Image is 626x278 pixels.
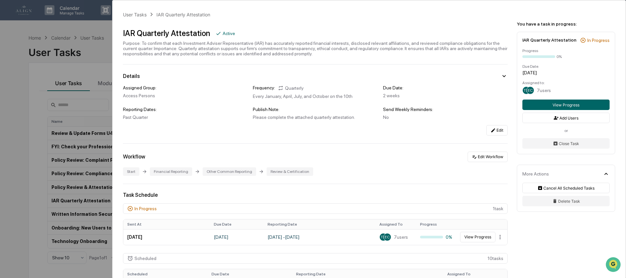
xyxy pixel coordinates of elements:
[385,235,390,239] span: EC
[30,50,108,57] div: Start new chat
[253,115,377,120] div: Please complete the attached quarterly attestation.
[253,85,275,91] div: Frequency:
[123,41,508,56] div: Purpose: To confirm that each Investment Adviser Representative (IAR) has accurately reported fin...
[253,107,377,112] div: Publish Note:
[468,152,508,162] button: Edit Workflow
[522,171,549,176] div: More Actions
[65,162,79,167] span: Pylon
[123,28,210,38] div: IAR Quarterly Attestation
[522,138,610,149] button: Close Task
[522,81,610,85] div: Assigned to:
[383,85,508,90] div: Due Date:
[394,234,408,240] span: 7 users
[605,256,623,274] iframe: Open customer support
[460,232,495,242] button: View Progress
[383,93,508,98] div: 2 weeks
[278,85,304,91] div: Quarterly
[253,94,377,99] div: Every January, April, July, and October on the 10th
[13,146,41,153] span: Data Lookup
[7,135,12,140] div: 🖐️
[223,31,235,36] div: Active
[123,154,145,160] div: Workflow
[14,50,26,62] img: 8933085812038_c878075ebb4cc5468115_72.jpg
[486,125,508,136] button: Edit
[58,107,71,112] span: [DATE]
[524,88,529,93] span: TN
[4,131,45,143] a: 🖐️Preclearance
[13,107,18,112] img: 1746055101610-c473b297-6a78-478c-a979-82029cc54cd1
[522,113,610,123] button: Add Users
[123,167,139,176] div: Start
[123,192,508,198] div: Task Schedule
[7,73,44,78] div: Past conversations
[210,229,264,245] td: [DATE]
[123,93,248,98] div: Access Persons
[556,54,562,59] div: 0%
[420,234,453,240] div: 0%
[517,21,615,27] div: You have a task in progress:
[30,57,90,62] div: We're available if you need us!
[7,50,18,62] img: 1746055101610-c473b297-6a78-478c-a979-82029cc54cd1
[381,235,386,239] span: TN
[54,107,57,112] span: •
[264,219,375,229] th: Reporting Date
[522,196,610,206] button: Delete Task
[528,88,533,93] span: EC
[134,256,156,261] div: Scheduled
[522,37,576,43] div: IAR Quarterly Attestation
[123,253,508,264] div: 10 task s
[123,219,210,229] th: Sent At
[123,85,248,90] div: Assigned Group:
[123,115,248,120] div: Past Quarter
[20,107,53,112] span: [PERSON_NAME]
[156,12,210,17] div: IAR Quarterly Attestation
[22,89,35,94] span: [DATE]
[111,52,119,60] button: Start new chat
[134,206,157,211] div: In Progress
[522,100,610,110] button: View Progress
[522,183,610,193] button: Cancel All Scheduled Tasks
[522,48,610,53] div: Progress
[416,219,457,229] th: Progress
[102,71,119,79] button: See all
[375,219,416,229] th: Assigned To
[45,131,84,143] a: 🗄️Attestations
[7,101,17,111] img: Jack Rasmussen
[383,107,508,112] div: Send Weekly Reminders:
[4,144,44,156] a: 🔎Data Lookup
[587,38,610,43] div: In Progress
[13,134,42,140] span: Preclearance
[7,14,119,24] p: How can we help?
[123,107,248,112] div: Reporting Dates:
[46,162,79,167] a: Powered byPylon
[267,167,313,176] div: Review & Certification
[537,88,551,93] span: 7 users
[264,229,375,245] td: [DATE] - [DATE]
[54,134,81,140] span: Attestations
[522,128,610,133] div: or
[210,219,264,229] th: Due Date
[123,203,508,214] div: 1 task
[383,115,508,120] div: No
[150,167,192,176] div: Financial Reporting
[123,12,147,17] div: User Tasks
[522,70,610,75] div: [DATE]
[123,229,210,245] td: [DATE]
[203,167,256,176] div: Other Common Reporting
[522,64,610,69] div: Due Date:
[7,147,12,152] div: 🔎
[123,73,140,79] div: Details
[48,135,53,140] div: 🗄️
